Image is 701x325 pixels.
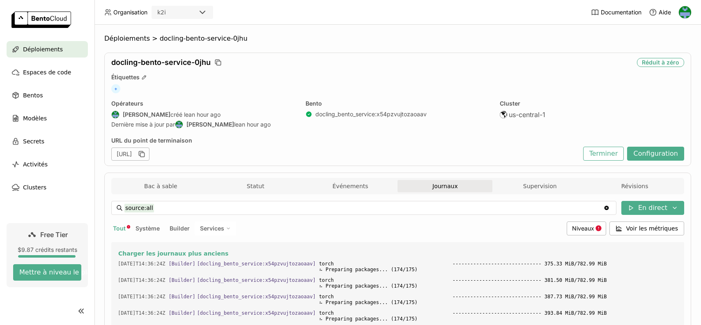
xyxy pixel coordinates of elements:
[169,310,195,316] span: [Builder]
[239,121,271,128] span: an hour ago
[23,44,63,54] span: Déploiements
[627,147,684,161] button: Configuration
[315,111,427,118] a: docling_bento_service:x54pzvujtozaoaav
[186,121,234,128] strong: [PERSON_NAME]
[587,180,682,192] button: Révisions
[169,294,195,300] span: [Builder]
[134,223,161,234] button: Système
[23,136,44,146] span: Secrets
[113,9,147,16] span: Organisation
[111,74,684,81] div: Étiquettes
[23,159,48,169] span: Activités
[621,201,684,215] button: En direct
[123,111,170,118] strong: [PERSON_NAME]
[492,180,587,192] button: Supervision
[601,9,641,16] span: Documentation
[13,264,81,281] button: Mettre à niveau le plan
[319,292,678,307] span: torch ------------------------------ 387.73 MiB/782.99 MiB ⠦ Preparing packages... (174/175)
[637,58,684,67] div: Réduit à zéro
[111,148,149,161] div: [URL]
[23,113,47,123] span: Modèles
[170,225,190,232] span: Builder
[104,35,150,43] span: Déploiements
[40,230,68,239] span: Free Tier
[124,201,603,214] input: Rechercher
[175,121,183,128] img: Gaethan Legrand
[500,100,684,107] div: Cluster
[118,292,165,301] span: 2025-09-04T14:36:24.287Z
[111,120,296,129] div: Dernière mise à jour par le
[572,225,594,232] span: Niveaux
[111,137,579,144] div: URL du point de terminaison
[609,221,684,235] button: Voir les métriques
[23,67,71,77] span: Espaces de code
[136,225,160,232] span: Système
[118,309,165,318] span: 2025-09-04T14:36:24.339Z
[111,111,296,119] div: créé le
[197,310,316,316] span: [docling_bento_service:x54pzvujtozaoaav]
[7,110,88,127] a: Modèles
[23,90,43,100] span: Bentos
[659,9,671,16] span: Aide
[118,249,678,258] button: Charger les journaux plus anciens
[200,225,224,232] span: Services
[679,6,691,18] img: Gaethan Legrand
[197,294,316,300] span: [docling_bento_service:x54pzvujtozaoaav]
[319,259,678,274] span: torch ------------------------------ 375.33 MiB/782.99 MiB ⠦ Preparing packages... (174/175)
[7,64,88,81] a: Espaces de code
[626,224,678,233] span: Voir les métriques
[7,41,88,58] a: Déploiements
[111,223,127,234] button: Tout
[169,277,195,283] span: [Builder]
[111,58,211,67] span: docling-bento-service-0jhu
[150,35,160,43] span: >
[7,179,88,196] a: Clusters
[118,276,165,285] span: 2025-09-04T14:36:24.237Z
[208,180,303,192] button: Statut
[303,180,398,192] button: Événements
[567,221,606,235] div: Niveaux
[11,12,71,28] img: logo
[591,8,641,16] a: Documentation
[118,250,228,257] span: Charger les journaux plus anciens
[7,133,88,150] a: Secrets
[432,182,458,190] span: Journaux
[104,35,691,43] nav: Breadcrumbs navigation
[168,223,191,234] button: Builder
[509,111,545,119] span: us-central-1
[157,8,166,16] div: k2i
[113,225,126,232] span: Tout
[160,35,248,43] span: docling-bento-service-0jhu
[23,182,46,192] span: Clusters
[169,261,195,267] span: [Builder]
[583,147,624,161] button: Terminer
[111,100,296,107] div: Opérateurs
[603,205,610,211] svg: Clear value
[195,221,236,235] div: Services
[13,246,81,254] div: $9.87 crédits restants
[319,276,678,290] span: torch ------------------------------ 381.50 MiB/782.99 MiB ⠦ Preparing packages... (174/175)
[197,277,316,283] span: [docling_bento_service:x54pzvujtozaoaav]
[197,261,316,267] span: [docling_bento_service:x54pzvujtozaoaav]
[7,223,88,287] a: Free Tier$9.87 crédits restantsMettre à niveau le plan
[188,111,221,118] span: an hour ago
[306,100,490,107] div: Bento
[113,180,208,192] button: Bac à sable
[319,309,678,323] span: torch ------------------------------ 393.84 MiB/782.99 MiB ⠦ Preparing packages... (174/175)
[112,111,119,118] img: Gaethan Legrand
[111,84,120,93] span: +
[7,156,88,173] a: Activités
[167,9,168,17] input: Selected k2i.
[7,87,88,104] a: Bentos
[649,8,671,16] div: Aide
[118,259,165,268] span: 2025-09-04T14:36:24.187Z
